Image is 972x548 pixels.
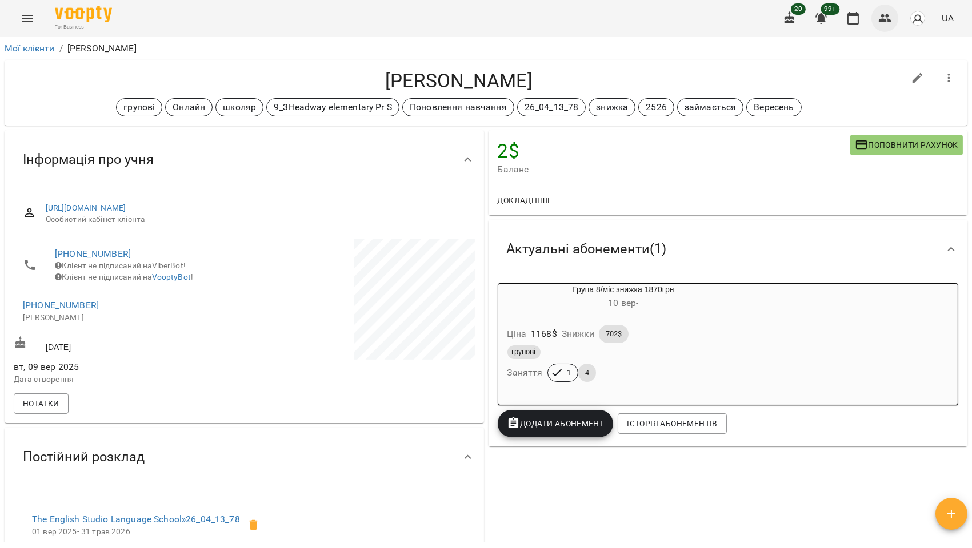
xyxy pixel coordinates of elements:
[55,248,131,259] a: [PHONE_NUMBER]
[507,417,605,430] span: Додати Абонемент
[498,194,553,207] span: Докладніше
[14,5,41,32] button: Menu
[677,98,743,116] div: займається
[498,284,749,396] button: Група 8/міс знижка 1870грн10 вер- Ціна1168$Знижки702$груповіЗаняття14
[850,135,963,155] button: Поповнити рахунок
[531,327,557,341] p: 1168 $
[507,240,667,258] span: Актуальні абонементи ( 1 )
[116,98,162,116] div: групові
[498,163,850,176] span: Баланс
[507,365,543,381] h6: Заняття
[608,297,638,308] span: 10 вер -
[489,220,968,279] div: Актуальні абонементи(1)
[638,98,674,116] div: 2526
[578,368,596,378] span: 4
[498,410,614,437] button: Додати Абонемент
[589,98,635,116] div: знижка
[498,284,749,311] div: Група 8/міс знижка 1870грн
[46,203,126,212] a: [URL][DOMAIN_NAME]
[274,100,392,114] p: 9_3Headway elementary Pr S
[215,98,263,116] div: школяр
[14,393,69,414] button: Нотатки
[498,139,850,163] h4: 2 $
[23,151,154,168] span: Інформація про учня
[11,334,244,355] div: [DATE]
[55,261,186,270] span: Клієнт не підписаний на ViberBot!
[5,43,55,54] a: Мої клієнти
[23,300,99,311] a: [PHONE_NUMBER]
[165,98,213,116] div: Онлайн
[23,312,233,324] p: [PERSON_NAME]
[55,272,193,281] span: Клієнт не підписаний на !
[32,526,240,538] p: 01 вер 2025 - 31 трав 2026
[855,138,958,152] span: Поповнити рахунок
[937,7,958,29] button: UA
[596,100,628,114] p: знижка
[240,511,267,539] span: Видалити клієнта з групи 26_04_13_78 для курсу 26_04_13_78?
[59,42,63,55] li: /
[942,12,954,24] span: UA
[507,347,541,357] span: групові
[507,326,527,342] h6: Ціна
[223,100,256,114] p: школяр
[5,428,484,486] div: Постійний розклад
[173,100,205,114] p: Онлайн
[5,130,484,189] div: Інформація про учня
[67,42,137,55] p: [PERSON_NAME]
[14,69,904,92] h4: [PERSON_NAME]
[618,413,726,434] button: Історія абонементів
[266,98,399,116] div: 9_3Headway elementary Pr S
[910,10,926,26] img: avatar_s.png
[402,98,514,116] div: Поновлення навчання
[123,100,155,114] p: групові
[560,368,578,378] span: 1
[562,326,594,342] h6: Знижки
[627,417,717,430] span: Історія абонементів
[791,3,806,15] span: 20
[46,214,466,225] span: Особистий кабінет клієнта
[410,100,507,114] p: Поновлення навчання
[152,272,191,281] a: VooptyBot
[517,98,586,116] div: 26_04_13_78
[14,374,242,385] p: Дата створення
[646,100,667,114] p: 2526
[55,23,112,31] span: For Business
[525,100,579,114] p: 26_04_13_78
[754,100,794,114] p: Вересень
[685,100,736,114] p: займається
[14,360,242,374] span: вт, 09 вер 2025
[5,42,967,55] nav: breadcrumb
[23,397,59,410] span: Нотатки
[599,329,629,339] span: 702$
[493,190,557,211] button: Докладніше
[55,6,112,22] img: Voopty Logo
[746,98,801,116] div: Вересень
[821,3,840,15] span: 99+
[32,514,240,525] a: The English Studio Language School»26_04_13_78
[23,448,145,466] span: Постійний розклад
